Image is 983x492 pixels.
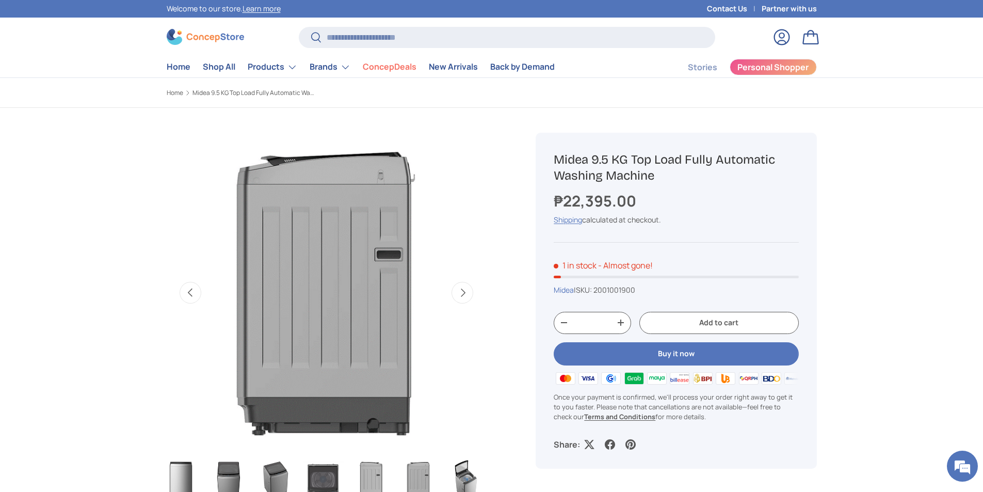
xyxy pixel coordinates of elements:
nav: Primary [167,57,555,77]
div: calculated at checkout. [554,214,798,225]
span: Personal Shopper [737,63,809,71]
a: Terms and Conditions [584,412,655,421]
a: Home [167,57,190,77]
a: Shipping [554,215,582,225]
img: maya [646,371,668,386]
a: Learn more [243,4,281,13]
a: Midea 9.5 KG Top Load Fully Automatic Washing Machine [192,90,316,96]
div: Leave a message [54,58,173,71]
summary: Brands [303,57,357,77]
span: SKU: [576,285,592,295]
a: Home [167,90,183,96]
strong: ₱22,395.00 [554,191,639,211]
span: 1 in stock [554,260,597,271]
img: bpi [691,371,714,386]
a: Personal Shopper [730,59,817,75]
a: Back by Demand [490,57,555,77]
p: Welcome to our store. [167,3,281,14]
span: | [574,285,635,295]
nav: Secondary [663,57,817,77]
img: metrobank [783,371,805,386]
img: billease [668,371,691,386]
img: ubp [714,371,737,386]
a: Partner with us [762,3,817,14]
textarea: Type your message and click 'Submit' [5,282,197,318]
img: master [554,371,576,386]
img: qrph [737,371,760,386]
nav: Breadcrumbs [167,88,511,98]
a: Contact Us [707,3,762,14]
p: Share: [554,438,580,451]
a: Shop All [203,57,235,77]
img: bdo [760,371,783,386]
button: Add to cart [639,312,798,334]
summary: Products [241,57,303,77]
img: ConcepStore [167,29,244,45]
img: grabpay [622,371,645,386]
div: Minimize live chat window [169,5,194,30]
span: We are offline. Please leave us a message. [22,130,180,234]
h1: Midea 9.5 KG Top Load Fully Automatic Washing Machine [554,152,798,184]
span: 2001001900 [593,285,635,295]
em: Submit [151,318,187,332]
p: - Almost gone! [598,260,653,271]
a: Midea [554,285,574,295]
p: Once your payment is confirmed, we'll process your order right away to get it to you faster. Plea... [554,392,798,422]
button: Buy it now [554,342,798,366]
img: visa [577,371,600,386]
a: ConcepDeals [363,57,416,77]
a: Stories [688,57,717,77]
img: gcash [600,371,622,386]
a: New Arrivals [429,57,478,77]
